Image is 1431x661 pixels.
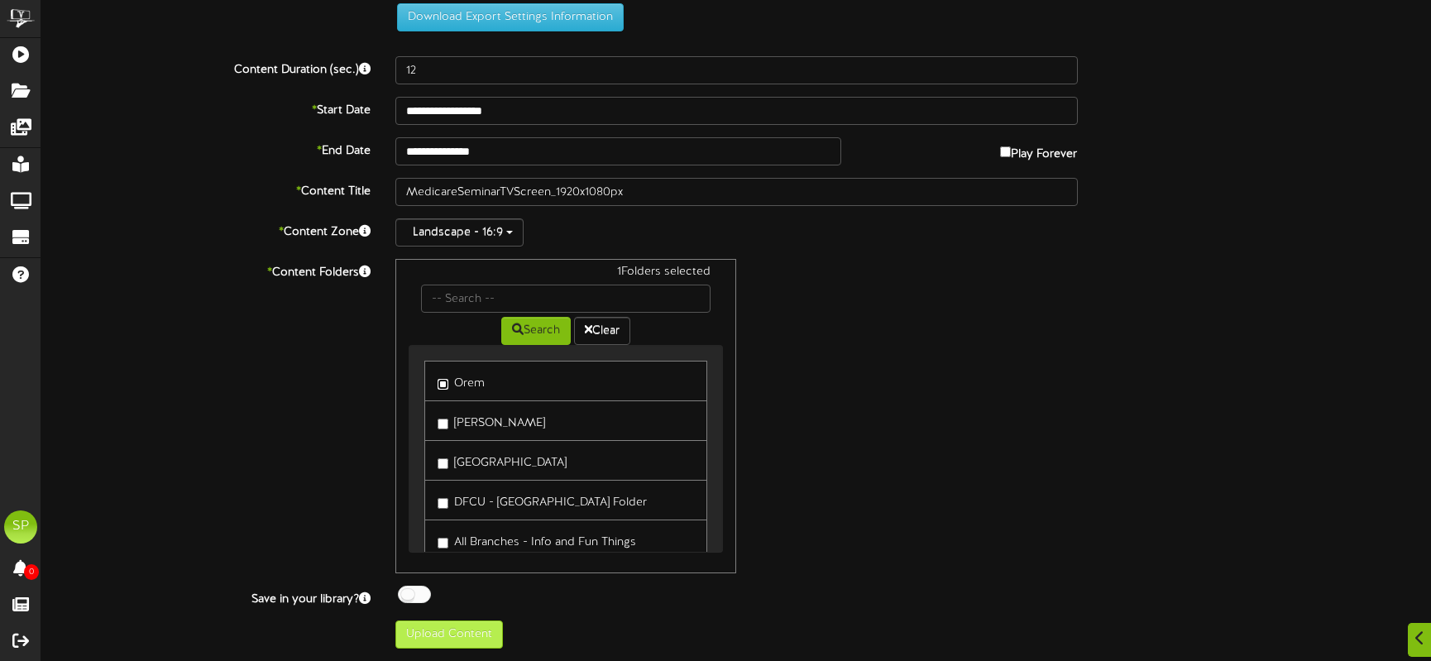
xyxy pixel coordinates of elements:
[574,317,630,345] button: Clear
[438,458,448,469] input: [GEOGRAPHIC_DATA]
[438,379,448,390] input: Orem
[438,529,636,551] label: All Branches - Info and Fun Things
[24,564,39,580] span: 0
[397,3,624,31] button: Download Export Settings Information
[438,370,485,392] label: Orem
[29,218,383,241] label: Content Zone
[29,56,383,79] label: Content Duration (sec.)
[438,489,647,511] label: DFCU - [GEOGRAPHIC_DATA] Folder
[1000,146,1011,157] input: Play Forever
[438,538,448,548] input: All Branches - Info and Fun Things
[4,510,37,544] div: SP
[29,178,383,200] label: Content Title
[29,97,383,119] label: Start Date
[395,178,1078,206] input: Title of this Content
[438,419,448,429] input: [PERSON_NAME]
[438,449,567,472] label: [GEOGRAPHIC_DATA]
[1000,137,1077,163] label: Play Forever
[421,285,711,313] input: -- Search --
[438,410,545,432] label: [PERSON_NAME]
[29,259,383,281] label: Content Folders
[29,137,383,160] label: End Date
[29,586,383,608] label: Save in your library?
[438,498,448,509] input: DFCU - [GEOGRAPHIC_DATA] Folder
[395,620,503,649] button: Upload Content
[501,317,571,345] button: Search
[409,264,724,285] div: 1 Folders selected
[389,12,624,24] a: Download Export Settings Information
[395,218,524,247] button: Landscape - 16:9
